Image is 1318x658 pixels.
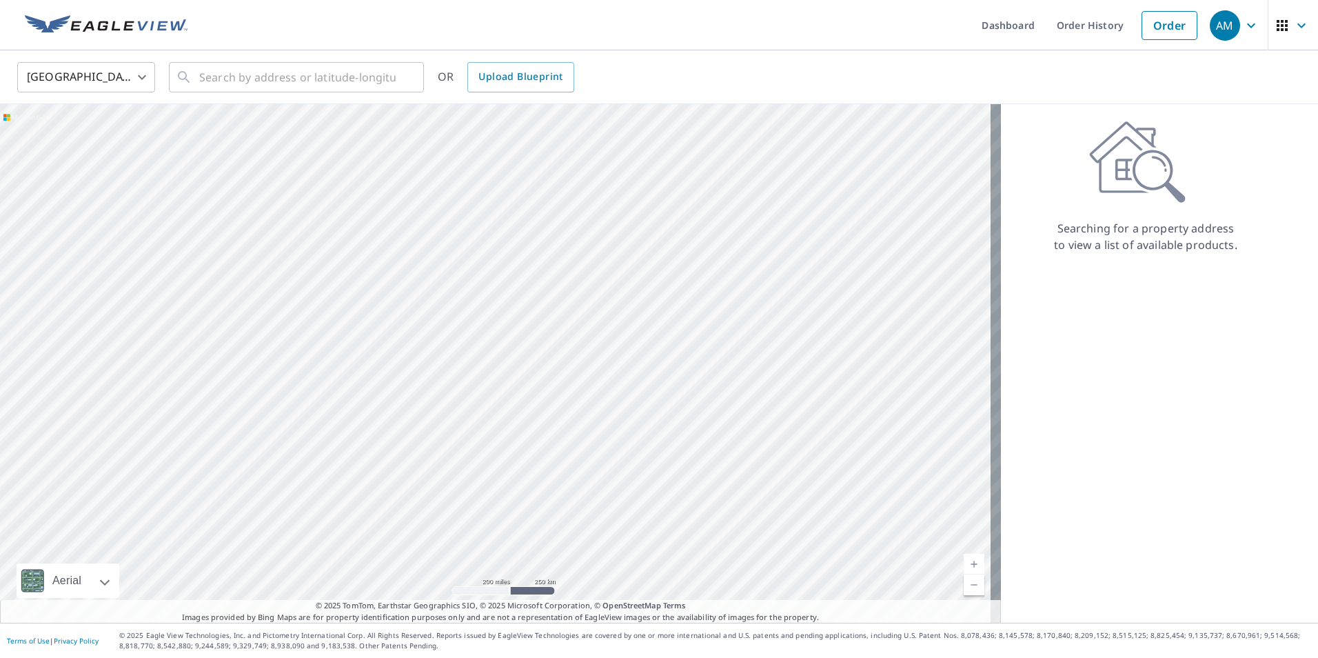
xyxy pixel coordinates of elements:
a: OpenStreetMap [602,600,660,610]
p: Searching for a property address to view a list of available products. [1053,220,1238,253]
div: Aerial [48,564,85,598]
span: Upload Blueprint [478,68,562,86]
input: Search by address or latitude-longitude [199,58,396,97]
span: © 2025 TomTom, Earthstar Geographics SIO, © 2025 Microsoft Corporation, © [316,600,686,612]
div: AM [1210,10,1240,41]
a: Upload Blueprint [467,62,574,92]
div: [GEOGRAPHIC_DATA] [17,58,155,97]
a: Order [1142,11,1197,40]
div: OR [438,62,574,92]
p: | [7,637,99,645]
a: Current Level 5, Zoom Out [964,575,984,595]
p: © 2025 Eagle View Technologies, Inc. and Pictometry International Corp. All Rights Reserved. Repo... [119,630,1311,651]
img: EV Logo [25,15,187,36]
a: Terms [663,600,686,610]
div: Aerial [17,564,119,598]
a: Terms of Use [7,636,50,646]
a: Privacy Policy [54,636,99,646]
a: Current Level 5, Zoom In [964,554,984,575]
